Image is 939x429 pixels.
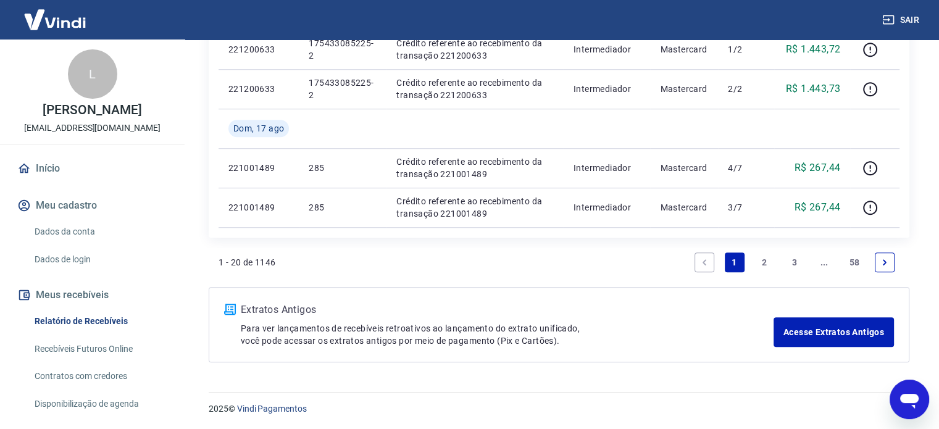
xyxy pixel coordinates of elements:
button: Meus recebíveis [15,281,170,309]
a: Page 3 [785,252,804,272]
p: 2025 © [209,402,909,415]
a: Jump forward [814,252,834,272]
p: Mastercard [660,162,708,174]
button: Meu cadastro [15,192,170,219]
p: R$ 267,44 [795,160,841,175]
p: Mastercard [660,43,708,56]
a: Dados da conta [30,219,170,244]
p: Para ver lançamentos de recebíveis retroativos ao lançamento do extrato unificado, você pode aces... [241,322,774,347]
p: 221001489 [228,162,289,174]
p: 221200633 [228,83,289,95]
p: 221200633 [228,43,289,56]
a: Acesse Extratos Antigos [774,317,894,347]
a: Dados de login [30,247,170,272]
span: Dom, 17 ago [233,122,284,135]
p: Crédito referente ao recebimento da transação 221001489 [396,156,553,180]
a: Vindi Pagamentos [237,404,307,414]
p: Crédito referente ao recebimento da transação 221200633 [396,37,553,62]
p: Intermediador [574,201,641,214]
p: Intermediador [574,162,641,174]
a: Início [15,155,170,182]
a: Disponibilização de agenda [30,391,170,417]
p: 1 - 20 de 1146 [219,256,276,269]
p: R$ 1.443,73 [786,81,840,96]
p: R$ 1.443,72 [786,42,840,57]
p: Crédito referente ao recebimento da transação 221001489 [396,195,553,220]
p: 3/7 [728,201,764,214]
p: [PERSON_NAME] [43,104,141,117]
p: 285 [309,162,377,174]
p: 175433085225-2 [309,37,377,62]
button: Sair [880,9,924,31]
p: R$ 267,44 [795,200,841,215]
a: Page 2 [754,252,774,272]
p: 221001489 [228,201,289,214]
p: 1/2 [728,43,764,56]
p: 2/2 [728,83,764,95]
p: Extratos Antigos [241,302,774,317]
p: Mastercard [660,201,708,214]
div: L [68,49,117,99]
a: Page 1 is your current page [725,252,745,272]
a: Previous page [695,252,714,272]
p: Intermediador [574,83,641,95]
a: Relatório de Recebíveis [30,309,170,334]
p: Mastercard [660,83,708,95]
p: 285 [309,201,377,214]
a: Contratos com credores [30,364,170,389]
a: Recebíveis Futuros Online [30,336,170,362]
a: Page 58 [845,252,865,272]
p: Intermediador [574,43,641,56]
p: [EMAIL_ADDRESS][DOMAIN_NAME] [24,122,161,135]
img: ícone [224,304,236,315]
a: Next page [875,252,895,272]
ul: Pagination [690,248,899,277]
p: Crédito referente ao recebimento da transação 221200633 [396,77,553,101]
iframe: Botão para abrir a janela de mensagens [890,380,929,419]
p: 4/7 [728,162,764,174]
img: Vindi [15,1,95,38]
p: 175433085225-2 [309,77,377,101]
